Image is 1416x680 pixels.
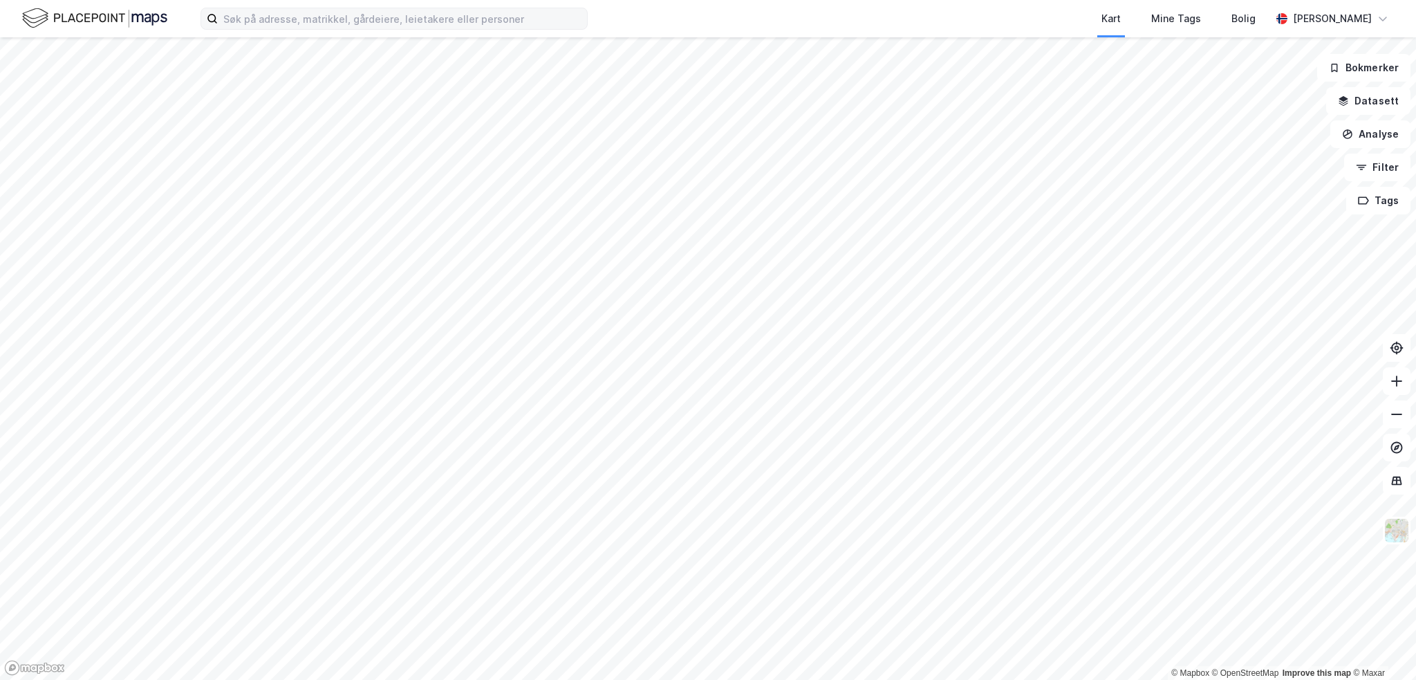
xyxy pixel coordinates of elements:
[1347,614,1416,680] iframe: Chat Widget
[1151,10,1201,27] div: Mine Tags
[22,6,167,30] img: logo.f888ab2527a4732fd821a326f86c7f29.svg
[1171,668,1209,678] a: Mapbox
[1212,668,1279,678] a: OpenStreetMap
[1326,87,1410,115] button: Datasett
[1231,10,1256,27] div: Bolig
[1101,10,1121,27] div: Kart
[1330,120,1410,148] button: Analyse
[1384,517,1410,544] img: Z
[1346,187,1410,214] button: Tags
[1283,668,1351,678] a: Improve this map
[1344,154,1410,181] button: Filter
[4,660,65,676] a: Mapbox homepage
[1317,54,1410,82] button: Bokmerker
[218,8,587,29] input: Søk på adresse, matrikkel, gårdeiere, leietakere eller personer
[1293,10,1372,27] div: [PERSON_NAME]
[1347,614,1416,680] div: Kontrollprogram for chat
